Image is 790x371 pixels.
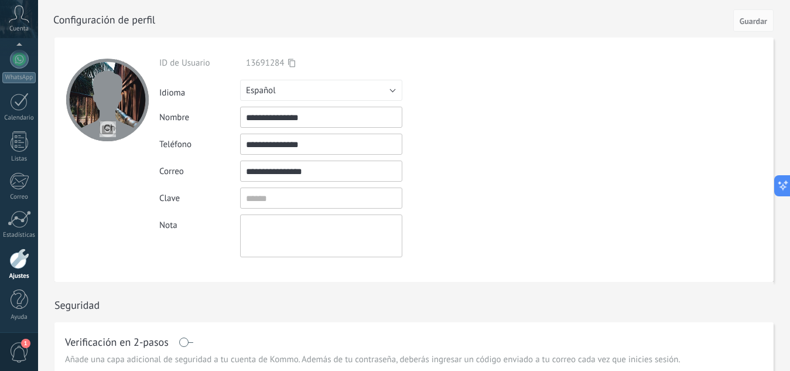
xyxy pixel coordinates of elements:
[159,215,240,231] div: Nota
[2,273,36,280] div: Ajustes
[159,166,240,177] div: Correo
[2,72,36,83] div: WhatsApp
[246,85,276,96] span: Español
[65,338,169,347] h1: Verificación en 2-pasos
[2,155,36,163] div: Listas
[2,114,36,122] div: Calendario
[159,57,240,69] div: ID de Usuario
[2,314,36,321] div: Ayuda
[733,9,774,32] button: Guardar
[21,339,30,348] span: 1
[54,298,100,312] h1: Seguridad
[2,232,36,239] div: Estadísticas
[159,112,240,123] div: Nombre
[159,83,240,98] div: Idioma
[9,25,29,33] span: Cuenta
[159,139,240,150] div: Teléfono
[240,80,402,101] button: Español
[740,17,767,25] span: Guardar
[159,193,240,204] div: Clave
[65,354,680,366] span: Añade una capa adicional de seguridad a tu cuenta de Kommo. Además de tu contraseña, deberás ingr...
[246,57,284,69] span: 13691284
[2,193,36,201] div: Correo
